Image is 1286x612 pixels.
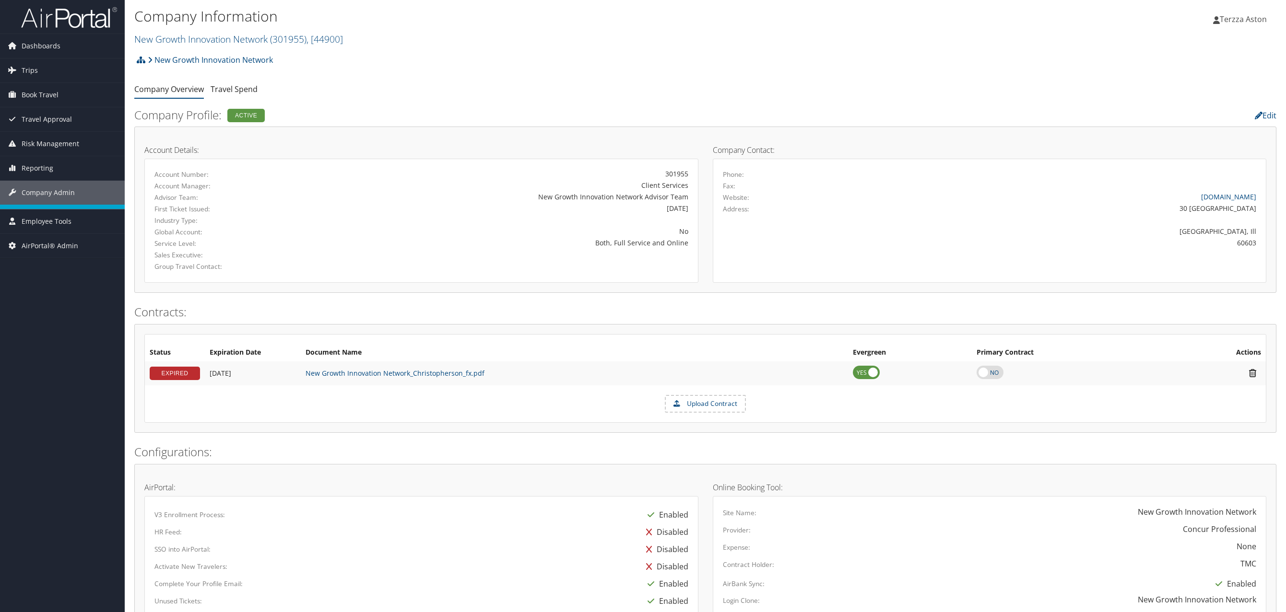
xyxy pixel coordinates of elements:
div: Add/Edit Date [210,369,296,378]
div: 301955 [337,169,688,179]
th: Expiration Date [205,344,301,361]
label: First Ticket Issued: [154,204,323,214]
div: TMC [1240,558,1256,569]
div: 30 [GEOGRAPHIC_DATA] [860,203,1256,213]
div: Client Services [337,180,688,190]
label: V3 Enrollment Process: [154,510,225,520]
h2: Contracts: [134,304,1276,320]
th: Evergreen [848,344,972,361]
h2: Configurations: [134,444,1276,460]
span: Reporting [22,156,53,180]
label: Fax: [723,181,735,191]
div: Disabled [641,541,688,558]
i: Remove Contract [1244,368,1261,378]
span: Risk Management [22,132,79,156]
label: Contract Holder: [723,560,774,569]
label: Site Name: [723,508,756,518]
label: Unused Tickets: [154,596,202,606]
label: Complete Your Profile Email: [154,579,243,589]
label: Phone: [723,170,744,179]
label: Upload Contract [666,396,745,412]
label: Expense: [723,543,750,552]
th: Actions [1166,344,1266,361]
h4: Online Booking Tool: [713,484,1267,491]
div: [DATE] [337,203,688,213]
label: HR Feed: [154,527,182,537]
div: New Growth Innovation Network Advisor Team [337,192,688,202]
label: AirBank Sync: [723,579,765,589]
th: Status [145,344,205,361]
a: [DOMAIN_NAME] [1201,192,1256,201]
div: New Growth Innovation Network [1138,506,1256,518]
label: Group Travel Contact: [154,262,323,271]
span: Trips [22,58,38,82]
a: Terzza Aston [1213,5,1276,34]
label: Address: [723,204,749,214]
label: Login Clone: [723,596,760,605]
label: Account Manager: [154,181,323,191]
h4: AirPortal: [144,484,698,491]
span: Company Admin [22,181,75,205]
span: Travel Approval [22,107,72,131]
label: Provider: [723,525,751,535]
h2: Company Profile: [134,107,891,123]
div: Disabled [641,523,688,541]
div: Both, Full Service and Online [337,238,688,248]
div: Active [227,109,265,122]
div: Enabled [1211,575,1256,592]
h1: Company Information [134,6,896,26]
a: New Growth Innovation Network_Christopherson_fx.pdf [306,369,484,378]
div: 60603 [860,238,1256,248]
label: Service Level: [154,239,323,248]
span: , [ 44900 ] [307,33,343,46]
a: Travel Spend [211,84,258,94]
div: Enabled [643,506,688,523]
span: AirPortal® Admin [22,234,78,258]
th: Document Name [301,344,848,361]
div: [GEOGRAPHIC_DATA], Ill [860,226,1256,236]
div: Concur Professional [1183,523,1256,535]
img: airportal-logo.png [21,6,117,29]
span: [DATE] [210,369,231,378]
div: None [1237,541,1256,552]
label: Activate New Travelers: [154,562,227,571]
label: SSO into AirPortal: [154,544,211,554]
a: New Growth Innovation Network [134,33,343,46]
label: Sales Executive: [154,250,323,260]
label: Global Account: [154,227,323,237]
h4: Company Contact: [713,146,1267,154]
span: ( 301955 ) [270,33,307,46]
th: Primary Contract [972,344,1166,361]
label: Website: [723,193,749,202]
label: Industry Type: [154,216,323,225]
a: New Growth Innovation Network [148,50,273,69]
div: Enabled [643,575,688,592]
div: Disabled [641,558,688,575]
div: Enabled [643,592,688,610]
label: Advisor Team: [154,193,323,202]
span: Dashboards [22,34,60,58]
a: Company Overview [134,84,204,94]
span: Employee Tools [22,209,71,233]
div: EXPIRED [150,367,200,380]
div: No [337,226,688,236]
span: Book Travel [22,83,59,107]
span: Terzza Aston [1220,14,1267,24]
a: Edit [1255,110,1276,121]
label: Account Number: [154,170,323,179]
h4: Account Details: [144,146,698,154]
div: New Growth Innovation Network [1138,594,1256,605]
